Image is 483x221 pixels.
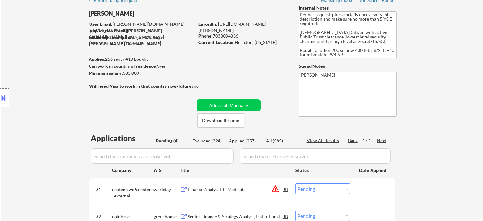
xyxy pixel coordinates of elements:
[89,28,127,33] strong: Application Email:
[192,138,224,144] div: Excluded (324)
[89,28,194,46] div: [PERSON_NAME][DOMAIN_NAME][EMAIL_ADDRESS][PERSON_NAME][DOMAIN_NAME]
[198,39,288,45] div: Herndon, [US_STATE]
[188,213,284,220] div: Senior Finance & Strategy Analyst, Institutional
[89,56,194,62] div: 256 sent / 410 bought
[154,167,180,174] div: ATS
[362,137,377,144] div: 1 / 1
[198,33,213,38] strong: Phone:
[198,21,217,27] strong: LinkedIn:
[156,138,188,144] div: Pending (4)
[266,138,298,144] div: All (585)
[89,83,195,89] strong: Will need Visa to work in that country now/future?:
[271,184,280,193] button: warning_amber
[198,33,288,39] div: 7033004336
[89,10,219,17] div: [PERSON_NAME]
[89,21,112,27] strong: User Email:
[194,83,212,89] div: no
[154,186,180,193] div: workday
[197,99,261,111] button: Add a Job Manually
[112,186,154,199] div: centene.wd5.centene_external
[96,213,107,220] div: #2
[91,135,154,142] div: Applications
[198,39,235,45] strong: Current Location:
[299,5,397,11] div: Internal Notes
[180,167,289,174] div: Title
[283,183,289,195] div: JD
[89,63,159,69] strong: Can work in country of residence?:
[197,113,244,128] button: Download Resume
[348,137,358,144] div: Back
[240,148,391,164] input: Search by title (case sensitive)
[154,213,180,220] div: greenhouse
[299,63,397,69] div: Squad Notes
[359,167,387,174] div: Date Applied
[89,63,192,69] div: yes
[112,213,154,220] div: coinbase
[91,148,234,164] input: Search by company (case sensitive)
[377,137,387,144] div: Next
[229,138,261,144] div: Applied (257)
[198,21,266,33] a: [URL][DOMAIN_NAME][PERSON_NAME]
[89,21,194,40] div: [PERSON_NAME][DOMAIN_NAME][EMAIL_ADDRESS][PERSON_NAME][DOMAIN_NAME]
[295,164,350,176] div: Status
[188,186,284,193] div: Finance Analyst III - Medicaid
[96,186,107,193] div: #1
[112,167,154,174] div: Company
[89,35,122,40] strong: Mailslurp Email:
[89,70,194,76] div: $85,000
[89,34,194,47] div: [EMAIL_ADDRESS][PERSON_NAME][DOMAIN_NAME]
[307,137,341,144] div: View All Results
